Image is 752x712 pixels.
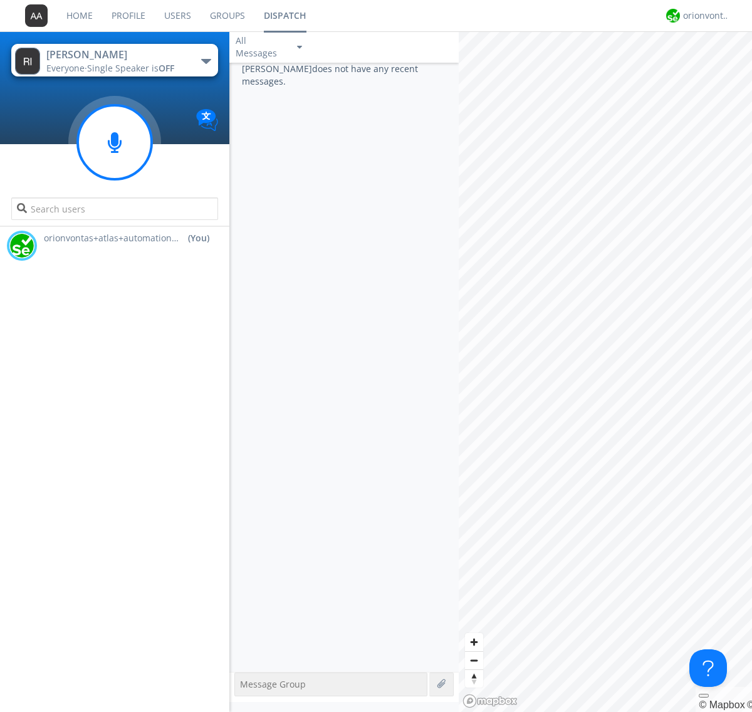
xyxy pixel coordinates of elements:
div: All Messages [236,34,286,60]
button: Reset bearing to north [465,669,483,688]
button: Toggle attribution [699,694,709,698]
div: orionvontas+atlas+automation+org2 [683,9,730,22]
img: 373638.png [25,4,48,27]
a: Mapbox [699,699,744,710]
button: Zoom in [465,633,483,651]
iframe: Toggle Customer Support [689,649,727,687]
img: 29d36aed6fa347d5a1537e7736e6aa13 [9,233,34,258]
div: [PERSON_NAME] [46,48,187,62]
button: Zoom out [465,651,483,669]
span: OFF [159,62,174,74]
img: 373638.png [15,48,40,75]
div: (You) [188,232,209,244]
img: caret-down-sm.svg [297,46,302,49]
button: [PERSON_NAME]Everyone·Single Speaker isOFF [11,44,217,76]
input: Search users [11,197,217,220]
a: Mapbox logo [462,694,518,708]
img: 29d36aed6fa347d5a1537e7736e6aa13 [666,9,680,23]
span: Zoom out [465,652,483,669]
div: Everyone · [46,62,187,75]
span: Reset bearing to north [465,670,483,688]
div: [PERSON_NAME] does not have any recent messages. [229,63,459,672]
span: Single Speaker is [87,62,174,74]
img: Translation enabled [196,109,218,131]
span: orionvontas+atlas+automation+org2 [44,232,182,244]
